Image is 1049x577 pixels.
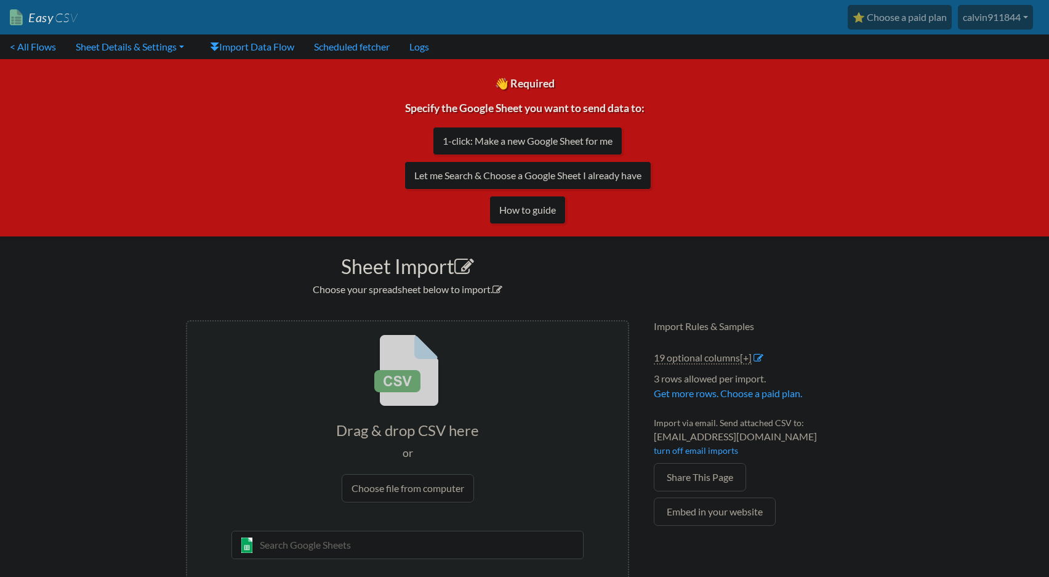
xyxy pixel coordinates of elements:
span: 👋 Required Specify the Google Sheet you want to send data to: [398,77,651,178]
li: Import via email. Send attached CSV to: [654,416,863,463]
input: Search Google Sheets [231,531,584,559]
a: EasyCSV [10,5,78,30]
a: 1-click: Make a new Google Sheet for me [433,127,622,155]
a: calvin911844 [958,5,1033,30]
a: ⭐ Choose a paid plan [848,5,952,30]
h1: Sheet Import [186,249,629,278]
span: [+] [740,352,752,363]
a: Import Data Flow [200,34,304,59]
a: Logs [400,34,439,59]
a: turn off email imports [654,445,738,456]
h4: Import Rules & Samples [654,320,863,332]
a: 19 optional columns[+] [654,352,752,365]
a: Let me Search & Choose a Google Sheet I already have [404,161,651,190]
a: Sheet Details & Settings [66,34,194,59]
a: Get more rows. Choose a paid plan. [654,387,802,399]
h2: Choose your spreadsheet below to import. [186,283,629,295]
a: Share This Page [654,463,746,491]
span: CSV [54,10,78,25]
a: Embed in your website [654,498,776,526]
a: How to guide [489,196,566,224]
span: [EMAIL_ADDRESS][DOMAIN_NAME] [654,429,863,444]
a: Scheduled fetcher [304,34,400,59]
li: 3 rows allowed per import. [654,371,863,407]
